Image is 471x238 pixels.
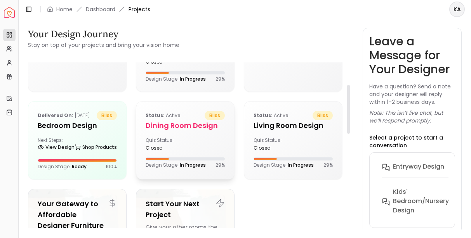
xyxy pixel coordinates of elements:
p: 29 % [216,162,225,168]
p: Design Stage: [254,162,314,168]
p: active [146,111,180,120]
div: Next Steps: [38,137,117,153]
h5: Bedroom design [38,120,117,131]
span: In Progress [180,162,206,168]
p: 29 % [323,162,333,168]
button: Kids' Bedroom/Nursery design [376,184,468,228]
h5: Dining Room design [146,120,225,131]
div: Quiz Status: [254,137,290,151]
div: closed [146,145,182,151]
b: Status: [254,112,273,119]
span: bliss [97,111,117,120]
span: KA [450,2,464,16]
img: Spacejoy Logo [4,7,15,18]
h5: Your Gateway to Affordable Designer Furniture [38,198,117,231]
span: Projects [129,5,150,13]
span: In Progress [288,162,314,168]
p: active [254,111,288,120]
h5: Living Room design [254,120,333,131]
p: Design Stage: [38,164,87,170]
span: Ready [72,163,87,170]
h5: Start Your Next Project [146,198,225,220]
div: Quiz Status: [146,137,182,151]
a: View Design [38,142,75,153]
b: Delivered on: [38,112,73,119]
h3: Your Design Journey [28,28,179,40]
span: In Progress [180,76,206,82]
h6: Kids' Bedroom/Nursery design [393,187,449,215]
p: Note: This isn’t live chat, but we’ll respond promptly. [369,109,455,124]
p: 100 % [106,164,117,170]
button: KA [449,2,465,17]
h6: entryway design [393,162,444,171]
p: Have a question? Send a note and your designer will reply within 1–2 business days. [369,83,455,106]
button: entryway design [376,159,468,184]
p: Design Stage: [146,76,206,82]
b: Status: [146,112,165,119]
nav: breadcrumb [47,5,150,13]
h3: Leave a Message for Your Designer [369,34,455,76]
small: Stay on top of your projects and bring your vision home [28,41,179,49]
div: closed [254,145,290,151]
p: Design Stage: [146,162,206,168]
span: bliss [205,111,225,120]
p: [DATE] [38,111,90,120]
a: Home [56,5,73,13]
a: Shop Products [75,142,117,153]
a: Spacejoy [4,7,15,18]
span: bliss [313,111,333,120]
p: 29 % [216,76,225,82]
p: Select a project to start a conversation [369,134,455,149]
a: Dashboard [86,5,115,13]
